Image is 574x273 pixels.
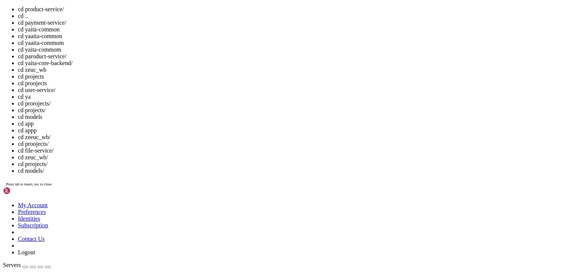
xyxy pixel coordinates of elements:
[18,87,571,93] li: cd user-service/
[3,187,476,194] x-row: : $ cd
[3,60,476,67] x-row: Usage of /: 21.0% of 28.02GB Users logged in: 0
[3,156,476,162] x-row: Enable ESM Apps to receive additional future security updates.
[3,181,476,187] x-row: Last login: [DATE] from [TECHNICAL_ID]
[18,147,571,154] li: cd file-service/
[18,127,571,134] li: cd appp
[3,54,476,60] x-row: System load: 0.09 Processes: 162
[18,40,571,46] li: cd yaaita-commom
[3,105,476,111] x-row: [URL][DOMAIN_NAME]
[18,6,571,13] li: cd product-service/
[18,60,571,67] li: cd yaita-core-backend/
[3,41,476,47] x-row: System information as of [DATE]
[18,209,46,215] a: Preferences
[18,46,571,53] li: cd yaita-commom
[3,262,21,268] span: Servers
[18,13,571,19] li: cd ..
[18,100,571,107] li: cd prorojects/
[18,222,48,228] a: Subscription
[18,107,571,114] li: cd projects/
[18,73,571,80] li: cd projects
[18,168,571,174] li: cd models/
[18,202,48,208] a: My Account
[18,134,571,141] li: cd zeeuc_wb/
[3,73,476,79] x-row: Swap usage: 0%
[18,215,40,222] a: Identities
[18,114,571,120] li: cd models
[6,182,52,186] span: Press tab to insert, esc to close.
[18,80,571,87] li: cd proojects
[18,19,571,26] li: cd payment-service/
[3,136,476,143] x-row: 10 of these updates are standard security updates.
[18,236,45,242] a: Contact Us
[18,93,571,100] li: cd ya
[3,130,476,136] x-row: 10 updates can be applied immediately.
[3,16,476,22] x-row: * Documentation: [URL][DOMAIN_NAME]
[18,154,571,161] li: cd zeuc_wb/
[18,161,571,168] li: cd prrojects/
[72,187,75,193] span: ~
[18,249,35,255] a: Logout
[3,92,476,98] x-row: compliance features.
[18,33,571,40] li: cd yaaita-common
[18,67,571,73] li: cd zeuc_wb
[3,117,476,124] x-row: Expanded Security Maintenance for Applications is not enabled.
[18,141,571,147] li: cd proojects/
[3,86,476,92] x-row: * Ubuntu Pro delivers the most comprehensive open source security and
[3,67,476,73] x-row: Memory usage: 48% IPv4 address for enX0: [TECHNICAL_ID]
[18,26,571,33] li: cd yaita-common
[3,162,476,168] x-row: See [URL][DOMAIN_NAME] or run: sudo pro status
[3,22,476,28] x-row: * Management: [URL][DOMAIN_NAME]
[18,120,571,127] li: cd app
[3,143,476,149] x-row: To see these additional updates run: apt list --upgradable
[18,53,571,60] li: cd paroduct-service/
[3,3,476,9] x-row: Welcome to Ubuntu 24.04.3 LTS (GNU/Linux 6.14.0-1011-aws x86_64)
[3,187,46,194] img: Shellngn
[94,187,97,194] div: (29, 29)
[3,28,476,35] x-row: * Support: [URL][DOMAIN_NAME]
[3,262,51,268] a: Servers
[3,187,69,193] span: ubuntu@ip-172-31-91-17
